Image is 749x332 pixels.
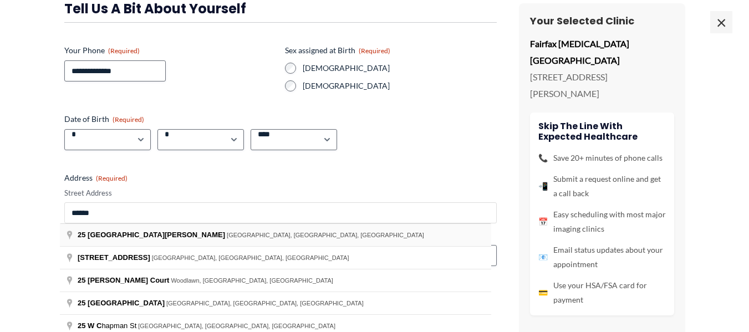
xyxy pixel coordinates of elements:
[78,299,85,307] span: 25
[538,150,548,165] span: 📞
[171,277,333,284] span: Woodlawn, [GEOGRAPHIC_DATA], [GEOGRAPHIC_DATA]
[88,321,101,330] span: W C
[64,114,144,125] legend: Date of Birth
[530,14,674,27] h3: Your Selected Clinic
[64,45,276,56] label: Your Phone
[538,150,666,165] li: Save 20+ minutes of phone calls
[166,300,364,307] span: [GEOGRAPHIC_DATA], [GEOGRAPHIC_DATA], [GEOGRAPHIC_DATA]
[710,11,732,33] span: ×
[285,45,390,56] legend: Sex assigned at Birth
[96,174,128,182] span: (Required)
[538,207,666,236] li: Easy scheduling with most major imaging clinics
[108,47,140,55] span: (Required)
[538,214,548,228] span: 📅
[88,231,225,239] span: [GEOGRAPHIC_DATA][PERSON_NAME]
[538,121,666,142] h4: Skip the line with Expected Healthcare
[113,115,144,124] span: (Required)
[538,278,666,307] li: Use your HSA/FSA card for payment
[227,232,424,238] span: [GEOGRAPHIC_DATA], [GEOGRAPHIC_DATA], [GEOGRAPHIC_DATA]
[538,285,548,299] span: 💳
[530,35,674,68] p: Fairfax [MEDICAL_DATA] [GEOGRAPHIC_DATA]
[88,276,169,284] span: [PERSON_NAME] Court
[359,47,390,55] span: (Required)
[88,299,165,307] span: [GEOGRAPHIC_DATA]
[538,178,548,193] span: 📲
[530,69,674,101] p: [STREET_ADDRESS][PERSON_NAME]
[78,321,138,330] span: hapman St
[78,276,85,284] span: 25
[64,172,128,183] legend: Address
[303,63,497,74] label: [DEMOGRAPHIC_DATA]
[538,242,666,271] li: Email status updates about your appointment
[78,253,150,262] span: [STREET_ADDRESS]
[78,231,85,239] span: 25
[78,321,85,330] span: 25
[538,171,666,200] li: Submit a request online and get a call back
[538,249,548,264] span: 📧
[303,80,497,91] label: [DEMOGRAPHIC_DATA]
[152,254,349,261] span: [GEOGRAPHIC_DATA], [GEOGRAPHIC_DATA], [GEOGRAPHIC_DATA]
[64,188,497,198] label: Street Address
[138,323,335,329] span: [GEOGRAPHIC_DATA], [GEOGRAPHIC_DATA], [GEOGRAPHIC_DATA]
